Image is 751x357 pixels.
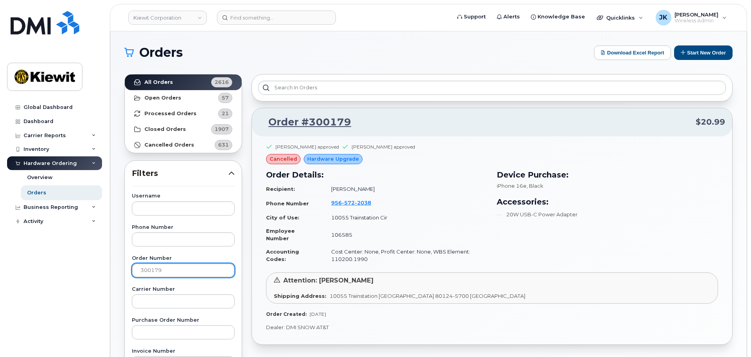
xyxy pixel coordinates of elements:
h3: Order Details: [266,169,487,181]
button: Download Excel Report [594,45,671,60]
td: Cost Center: None, Profit Center: None, WBS Element: 110200.1990 [324,245,487,266]
span: cancelled [270,155,297,163]
p: Dealer: DMI SNOW AT&T [266,324,718,331]
span: Filters [132,168,228,179]
span: 572 [342,199,355,206]
strong: Closed Orders [144,126,186,132]
label: Username [132,194,235,199]
strong: Open Orders [144,95,181,101]
strong: Cancelled Orders [144,142,194,148]
li: 20W USB-C Power Adapter [497,211,718,218]
a: All Orders2616 [125,74,242,90]
label: Order Number [132,256,235,261]
a: Order #300179 [259,115,351,129]
span: 57 [222,94,229,101]
a: Processed Orders21 [125,106,242,121]
span: 10055 Trainstation [GEOGRAPHIC_DATA] 80124-5700 [GEOGRAPHIC_DATA] [330,293,525,299]
span: 21 [222,110,229,117]
strong: Shipping Address: [274,293,326,299]
td: 106585 [324,224,487,245]
span: , Black [527,183,543,189]
label: Phone Number [132,225,235,230]
a: Closed Orders1907 [125,121,242,137]
label: Carrier Number [132,287,235,292]
span: 1907 [215,125,229,133]
a: Cancelled Orders631 [125,137,242,153]
div: [PERSON_NAME] approved [352,143,415,150]
strong: All Orders [144,79,173,85]
button: Start New Order [674,45,733,60]
strong: Processed Orders [144,111,197,117]
div: [PERSON_NAME] approved [275,143,339,150]
label: Invoice Number [132,349,235,354]
a: Open Orders57 [125,90,242,106]
strong: Order Created: [266,311,306,317]
span: Hardware Upgrade [307,155,359,163]
strong: Recipient: [266,186,295,192]
iframe: Messenger Launcher [717,323,745,351]
span: Attention: [PERSON_NAME] [283,277,374,284]
span: iPhone 16e [497,183,527,189]
td: 10055 Trainstation Cir [324,211,487,225]
span: $20.99 [696,116,725,128]
span: 2616 [215,78,229,86]
h3: Device Purchase: [497,169,718,181]
strong: Employee Number [266,228,295,241]
span: 956 [331,199,371,206]
label: Purchase Order Number [132,318,235,323]
strong: City of Use: [266,214,299,221]
span: [DATE] [310,311,326,317]
a: 9565722038 [331,199,381,206]
strong: Phone Number [266,200,309,207]
h3: Accessories: [497,196,718,208]
span: 631 [218,141,229,149]
span: Orders [139,47,183,58]
td: [PERSON_NAME] [324,182,487,196]
span: 2038 [355,199,371,206]
strong: Accounting Codes: [266,248,299,262]
input: Search in orders [258,81,726,95]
